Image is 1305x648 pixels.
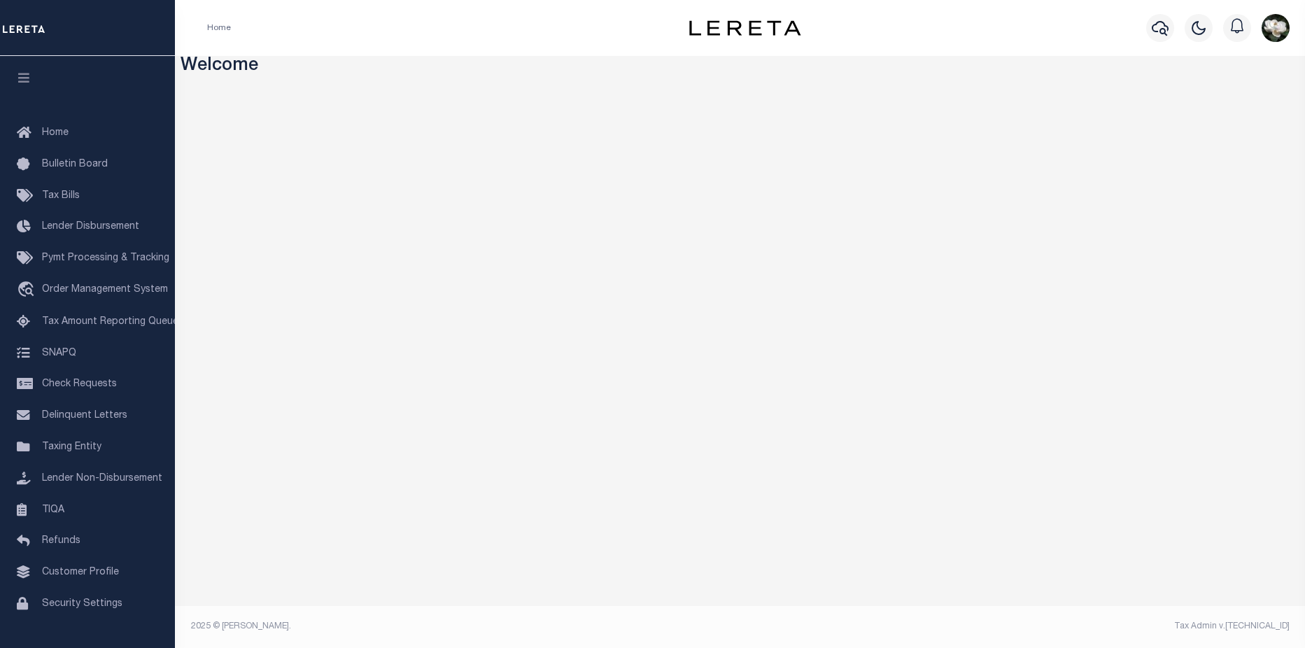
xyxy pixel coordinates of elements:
[42,128,69,138] span: Home
[42,568,119,577] span: Customer Profile
[42,317,178,327] span: Tax Amount Reporting Queue
[42,348,76,358] span: SNAPQ
[42,160,108,169] span: Bulletin Board
[42,599,122,609] span: Security Settings
[207,22,231,34] li: Home
[17,281,39,300] i: travel_explore
[42,379,117,389] span: Check Requests
[42,285,168,295] span: Order Management System
[181,56,1300,78] h3: Welcome
[42,536,80,546] span: Refunds
[42,442,101,452] span: Taxing Entity
[181,620,740,633] div: 2025 © [PERSON_NAME].
[42,474,162,484] span: Lender Non-Disbursement
[42,222,139,232] span: Lender Disbursement
[42,505,64,514] span: TIQA
[42,411,127,421] span: Delinquent Letters
[689,20,801,36] img: logo-dark.svg
[42,191,80,201] span: Tax Bills
[751,620,1290,633] div: Tax Admin v.[TECHNICAL_ID]
[42,253,169,263] span: Pymt Processing & Tracking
